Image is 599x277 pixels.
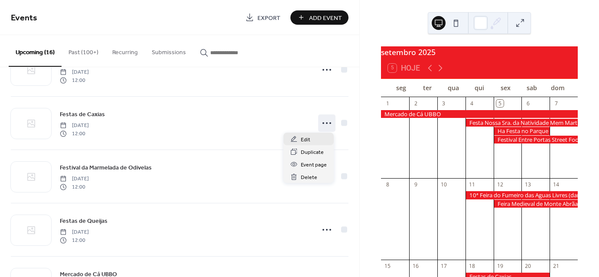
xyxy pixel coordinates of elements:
[60,216,107,226] a: Festas de Queijas
[553,181,560,189] div: 14
[524,181,532,189] div: 13
[384,100,391,107] div: 1
[60,110,105,119] span: Festas de Caxias
[60,175,89,183] span: [DATE]
[412,181,420,189] div: 9
[388,79,414,97] div: seg
[468,262,475,270] div: 18
[524,100,532,107] div: 6
[524,262,532,270] div: 20
[466,191,578,199] div: 10ª Feira do Fumeiro das Aguas Livres (damaia)
[494,127,550,135] div: Ha Festa no Parque 6 bandas de tributo
[553,262,560,270] div: 21
[494,136,578,143] div: Festival Entre Portas Street Food e artesanato
[496,262,504,270] div: 19
[62,35,105,66] button: Past (100+)
[145,35,193,66] button: Submissions
[494,200,578,208] div: Feira Medieval de Monte Abrãao
[239,10,287,25] a: Export
[440,181,447,189] div: 10
[468,181,475,189] div: 11
[60,122,89,130] span: [DATE]
[492,79,518,97] div: sex
[553,100,560,107] div: 7
[60,163,152,173] a: Festival da Marmelada de Odivelas
[105,35,145,66] button: Recurring
[384,262,391,270] div: 15
[412,100,420,107] div: 2
[301,173,317,182] span: Delete
[381,110,578,118] div: Mercado de Cá UBBO
[301,160,327,169] span: Event page
[496,100,504,107] div: 5
[60,217,107,226] span: Festas de Queijas
[309,13,342,23] span: Add Event
[412,262,420,270] div: 16
[301,135,310,144] span: Edit
[301,148,324,157] span: Duplicate
[60,228,89,236] span: [DATE]
[60,183,89,191] span: 12:00
[440,79,466,97] div: qua
[545,79,571,97] div: dom
[414,79,440,97] div: ter
[496,181,504,189] div: 12
[9,35,62,67] button: Upcoming (16)
[518,79,544,97] div: sab
[60,236,89,244] span: 12:00
[466,119,578,127] div: Festa Nossa Sra. da Natividade Mem Martins
[381,46,578,58] div: setembro 2025
[60,109,105,119] a: Festas de Caxias
[440,100,447,107] div: 3
[11,10,37,26] span: Events
[60,68,89,76] span: [DATE]
[468,100,475,107] div: 4
[60,76,89,84] span: 12:00
[384,181,391,189] div: 8
[257,13,280,23] span: Export
[60,130,89,137] span: 12:00
[290,10,348,25] button: Add Event
[440,262,447,270] div: 17
[466,79,492,97] div: qui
